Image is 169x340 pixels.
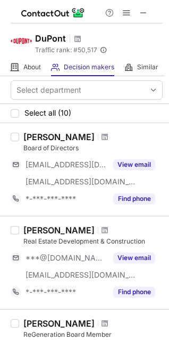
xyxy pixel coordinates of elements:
[113,193,155,204] button: Reveal Button
[21,6,85,19] img: ContactOut v5.3.10
[137,63,158,71] span: Similar
[113,159,155,170] button: Reveal Button
[11,30,32,52] img: abc715fb2b1f4071abc3e77e2284ec3a
[35,32,66,45] h1: DuPont
[23,143,163,153] div: Board of Directors
[35,46,97,54] span: Traffic rank: # 50,517
[23,318,95,329] div: [PERSON_NAME]
[23,237,163,246] div: Real Estate Development & Construction
[64,63,114,71] span: Decision makers
[26,160,107,169] span: [EMAIL_ADDRESS][DOMAIN_NAME]
[24,109,71,117] span: Select all (10)
[16,85,81,95] div: Select department
[26,177,136,187] span: [EMAIL_ADDRESS][DOMAIN_NAME]
[23,63,41,71] span: About
[23,225,95,236] div: [PERSON_NAME]
[113,253,155,263] button: Reveal Button
[23,132,95,142] div: [PERSON_NAME]
[23,330,163,339] div: ReGeneration Board Member
[26,253,107,263] span: ***@[DOMAIN_NAME]
[26,270,136,280] span: [EMAIL_ADDRESS][DOMAIN_NAME]
[113,287,155,297] button: Reveal Button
